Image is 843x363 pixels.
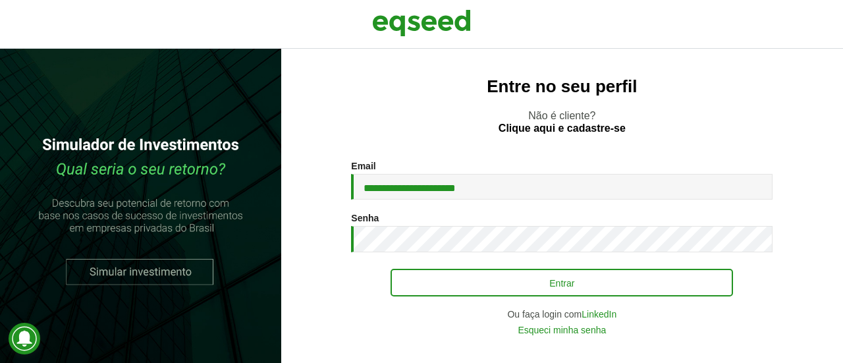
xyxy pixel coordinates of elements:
[518,325,606,335] a: Esqueci minha senha
[499,123,626,134] a: Clique aqui e cadastre-se
[391,269,733,296] button: Entrar
[308,77,817,96] h2: Entre no seu perfil
[351,161,375,171] label: Email
[308,109,817,134] p: Não é cliente?
[351,213,379,223] label: Senha
[351,310,773,319] div: Ou faça login com
[372,7,471,40] img: EqSeed Logo
[582,310,616,319] a: LinkedIn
